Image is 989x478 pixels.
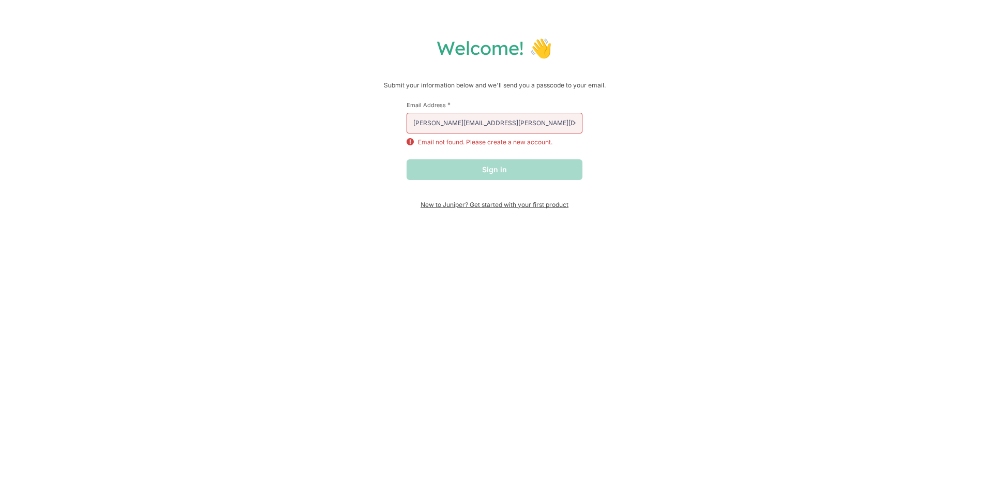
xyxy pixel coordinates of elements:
h1: Welcome! 👋 [10,36,979,59]
span: New to Juniper? Get started with your first product [407,201,582,208]
span: This field is required. [447,101,451,109]
p: Email not found. Please create a new account. [418,138,552,147]
p: Submit your information below and we'll send you a passcode to your email. [10,80,979,91]
label: Email Address [407,101,582,109]
input: email@example.com [407,113,582,133]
